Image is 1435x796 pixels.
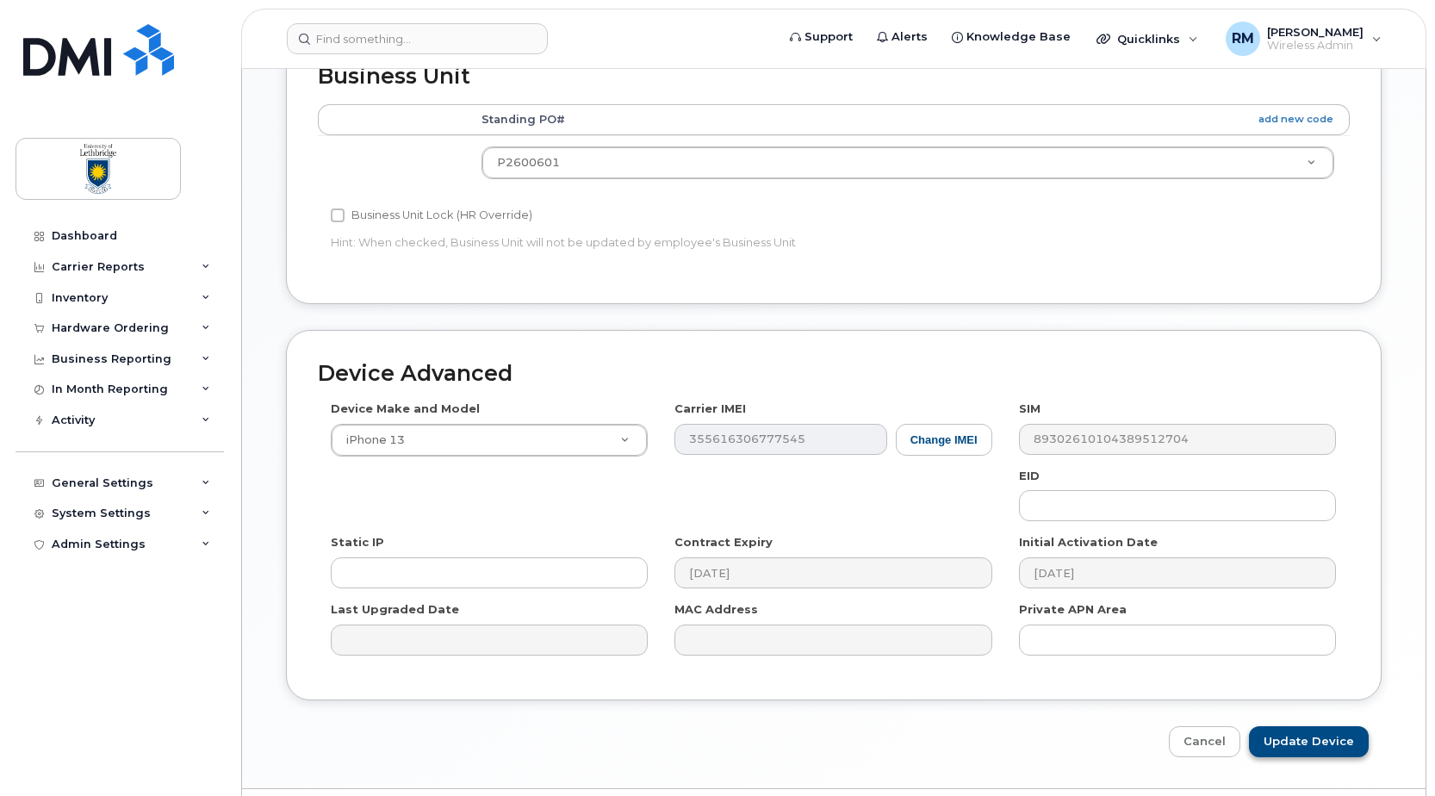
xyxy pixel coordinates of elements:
[1267,39,1364,53] span: Wireless Admin
[1214,22,1394,56] div: Rick Marczuk
[1232,28,1254,49] span: RM
[482,147,1333,178] a: P2600601
[336,432,405,448] span: iPhone 13
[466,104,1350,135] th: Standing PO#
[940,20,1083,54] a: Knowledge Base
[1019,468,1040,484] label: EID
[1249,726,1369,758] input: Update Device
[331,208,345,222] input: Business Unit Lock (HR Override)
[674,601,758,618] label: MAC Address
[674,534,773,550] label: Contract Expiry
[1258,112,1333,127] a: add new code
[287,23,548,54] input: Find something...
[331,601,459,618] label: Last Upgraded Date
[1117,32,1180,46] span: Quicklinks
[318,362,1350,386] h2: Device Advanced
[896,424,992,456] button: Change IMEI
[674,401,746,417] label: Carrier IMEI
[891,28,928,46] span: Alerts
[497,156,560,169] span: P2600601
[1169,726,1240,758] a: Cancel
[865,20,940,54] a: Alerts
[1267,25,1364,39] span: [PERSON_NAME]
[804,28,853,46] span: Support
[331,205,532,226] label: Business Unit Lock (HR Override)
[331,234,992,251] p: Hint: When checked, Business Unit will not be updated by employee's Business Unit
[1084,22,1210,56] div: Quicklinks
[966,28,1071,46] span: Knowledge Base
[1019,401,1041,417] label: SIM
[331,401,480,417] label: Device Make and Model
[318,65,1350,89] h2: Business Unit
[1019,601,1127,618] label: Private APN Area
[778,20,865,54] a: Support
[332,425,647,456] a: iPhone 13
[1019,534,1158,550] label: Initial Activation Date
[331,534,384,550] label: Static IP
